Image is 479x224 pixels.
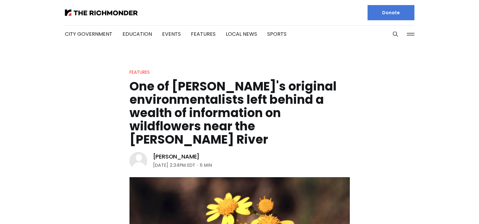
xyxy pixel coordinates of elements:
[425,193,479,224] iframe: portal-trigger
[162,30,181,38] a: Events
[129,80,350,146] h1: One of [PERSON_NAME]'s original environmentalists left behind a wealth of information on wildflow...
[391,29,400,39] button: Search this site
[226,30,257,38] a: Local News
[267,30,287,38] a: Sports
[129,69,150,75] a: Features
[65,30,112,38] a: City Government
[123,30,152,38] a: Education
[368,5,414,20] a: Donate
[191,30,216,38] a: Features
[153,153,200,160] a: [PERSON_NAME]
[153,161,195,169] time: [DATE] 2:34PM EDT
[65,9,138,16] img: The Richmonder
[200,161,212,169] span: 6 min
